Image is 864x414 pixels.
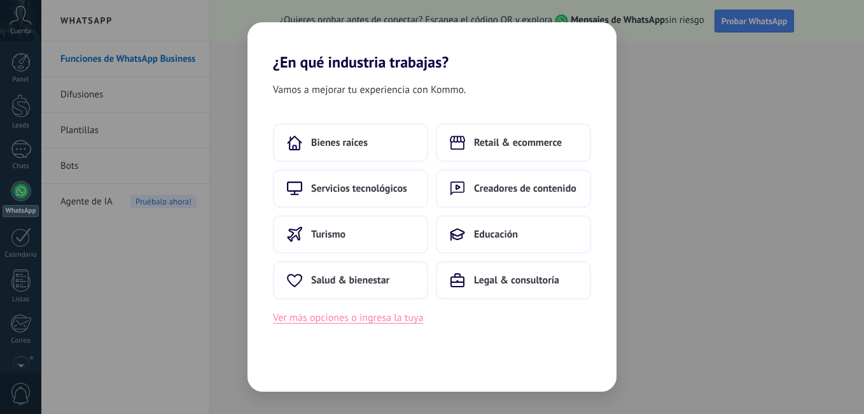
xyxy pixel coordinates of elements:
[311,136,368,149] span: Bienes raíces
[474,136,562,149] span: Retail & ecommerce
[311,228,345,241] span: Turismo
[247,22,617,71] h2: ¿En qué industria trabajas?
[474,182,576,195] span: Creadores de contenido
[273,310,423,326] button: Ver más opciones o ingresa la tuya
[474,228,518,241] span: Educación
[436,124,591,162] button: Retail & ecommerce
[273,169,428,208] button: Servicios tecnológicos
[311,274,389,287] span: Salud & bienestar
[273,82,466,98] span: Vamos a mejorar tu experiencia con Kommo.
[311,182,407,195] span: Servicios tecnológicos
[436,261,591,299] button: Legal & consultoría
[474,274,559,287] span: Legal & consultoría
[273,215,428,253] button: Turismo
[273,261,428,299] button: Salud & bienestar
[436,215,591,253] button: Educación
[273,124,428,162] button: Bienes raíces
[436,169,591,208] button: Creadores de contenido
